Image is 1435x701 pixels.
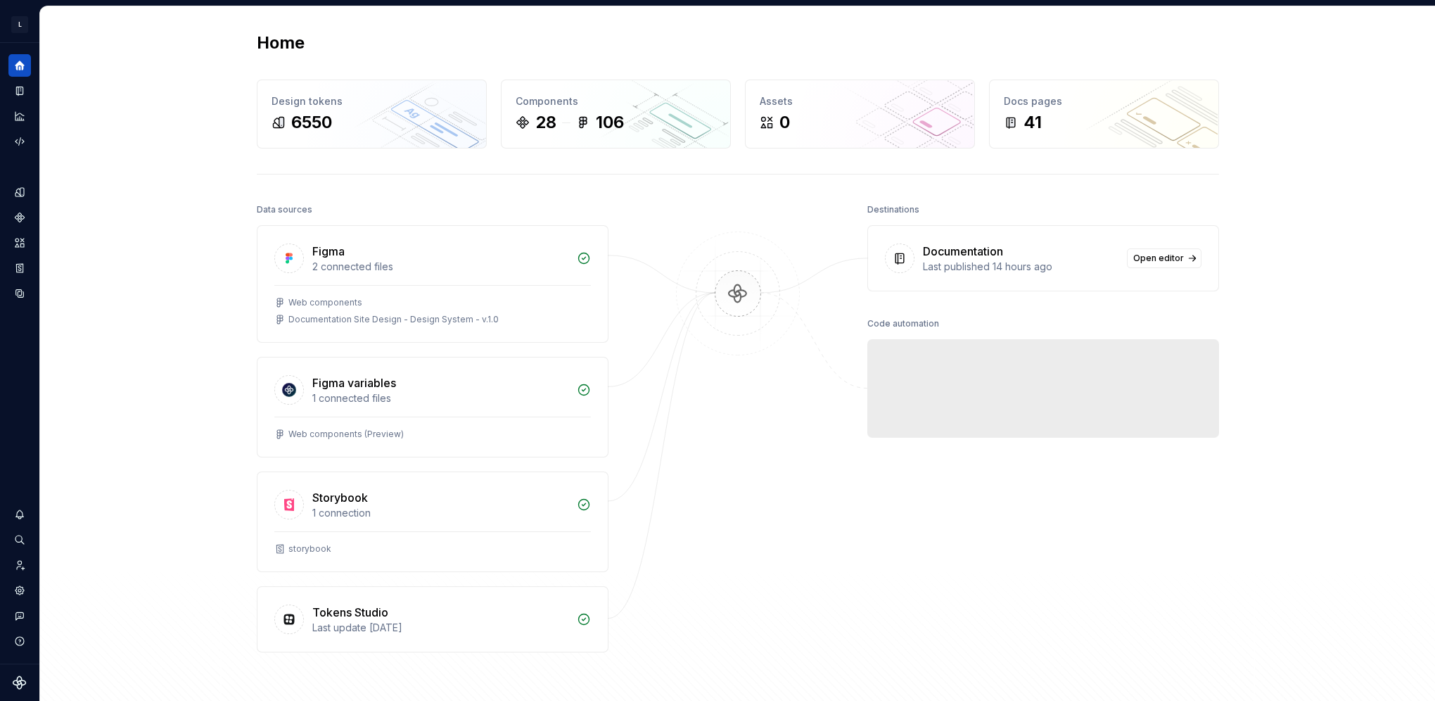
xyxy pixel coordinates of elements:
div: storybook [288,543,331,555]
div: 1 connection [312,506,568,520]
div: Web components [288,297,362,308]
a: Figma variables1 connected filesWeb components (Preview) [257,357,608,457]
div: L [11,16,28,33]
a: Code automation [8,130,31,153]
a: Components28106 [501,80,731,149]
div: 6550 [291,111,332,134]
div: 41 [1023,111,1042,134]
a: Settings [8,579,31,602]
a: Analytics [8,105,31,127]
a: Assets [8,232,31,254]
div: Assets [760,94,960,108]
a: Storybook1 connectionstorybook [257,472,608,572]
h2: Home [257,32,305,54]
div: Storybook [312,489,368,506]
a: Assets0 [745,80,975,149]
div: Last published 14 hours ago [923,260,1118,274]
div: 0 [779,111,790,134]
a: Documentation [8,80,31,102]
button: Notifications [8,503,31,526]
div: Design tokens [272,94,472,108]
a: Design tokens6550 [257,80,487,149]
a: Figma2 connected filesWeb componentsDocumentation Site Design - Design System - v.1.0 [257,225,608,343]
div: Docs pages [1004,94,1204,108]
div: Destinations [867,200,919,220]
a: Open editor [1127,248,1201,268]
a: Components [8,206,31,229]
div: Last update [DATE] [312,621,568,635]
a: Design tokens [8,181,31,203]
div: Documentation [923,243,1003,260]
div: Components [516,94,716,108]
div: Figma variables [312,374,396,391]
div: Documentation Site Design - Design System - v.1.0 [288,314,499,325]
span: Open editor [1133,253,1184,264]
a: Tokens StudioLast update [DATE] [257,586,608,652]
div: 28 [535,111,556,134]
button: L [3,9,37,39]
a: Data sources [8,282,31,305]
svg: Supernova Logo [13,676,27,690]
a: Storybook stories [8,257,31,279]
a: Home [8,54,31,77]
div: Tokens Studio [312,604,388,621]
a: Invite team [8,554,31,576]
a: Docs pages41 [989,80,1219,149]
div: 106 [596,111,624,134]
button: Contact support [8,605,31,627]
button: Search ⌘K [8,529,31,551]
div: Web components (Preview) [288,429,404,440]
div: 2 connected files [312,260,568,274]
div: Data sources [257,200,312,220]
div: Code automation [867,314,939,334]
div: Figma [312,243,345,260]
div: 1 connected files [312,391,568,405]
